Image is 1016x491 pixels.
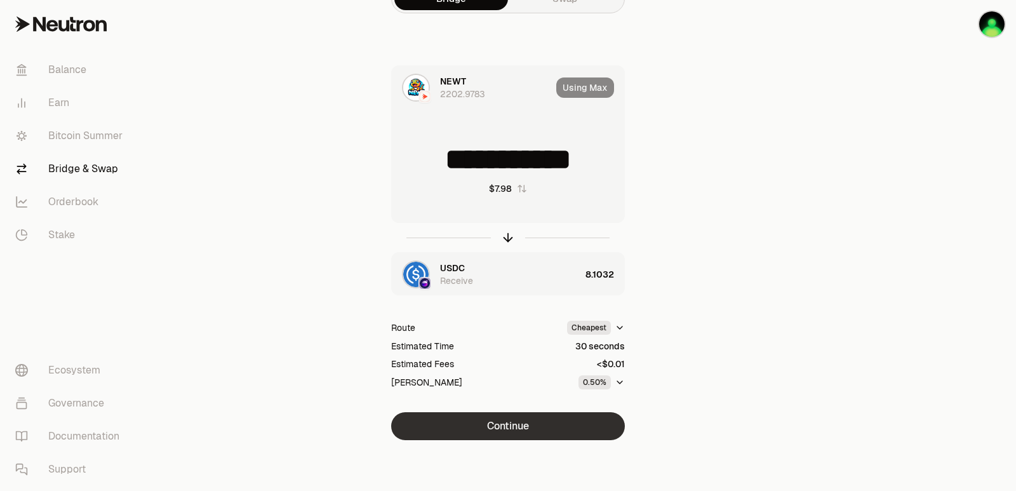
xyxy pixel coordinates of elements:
[5,420,137,453] a: Documentation
[5,86,137,119] a: Earn
[5,119,137,152] a: Bitcoin Summer
[420,91,430,102] img: Neutron Logo
[5,354,137,387] a: Ecosystem
[5,453,137,486] a: Support
[440,274,473,287] div: Receive
[5,219,137,252] a: Stake
[5,387,137,420] a: Governance
[392,66,551,109] div: NEWT LogoNeutron LogoNeutron LogoNEWT2202.9783
[403,262,429,287] img: USDC Logo
[391,340,454,353] div: Estimated Time
[578,375,625,389] button: 0.50%
[575,340,625,353] div: 30 seconds
[489,182,512,195] div: $7.98
[578,375,611,389] div: 0.50%
[5,185,137,219] a: Orderbook
[440,262,465,274] span: USDC
[5,53,137,86] a: Balance
[391,321,415,334] div: Route
[440,75,466,88] span: NEWT
[391,412,625,440] button: Continue
[585,253,624,296] div: 8.1032
[567,321,625,335] button: Cheapest
[391,358,454,370] div: Estimated Fees
[391,376,462,389] div: [PERSON_NAME]
[440,88,485,100] div: 2202.9783
[403,75,429,100] img: NEWT Logo
[979,11,1005,37] img: sandy mercy
[567,321,611,335] div: Cheapest
[392,253,580,296] div: USDC LogoOsmosis LogoOsmosis LogoUSDCReceive
[597,358,625,370] div: <$0.01
[489,182,527,195] button: $7.98
[5,152,137,185] a: Bridge & Swap
[392,253,624,296] button: USDC LogoOsmosis LogoOsmosis LogoUSDCReceive8.1032
[420,278,430,288] img: Osmosis Logo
